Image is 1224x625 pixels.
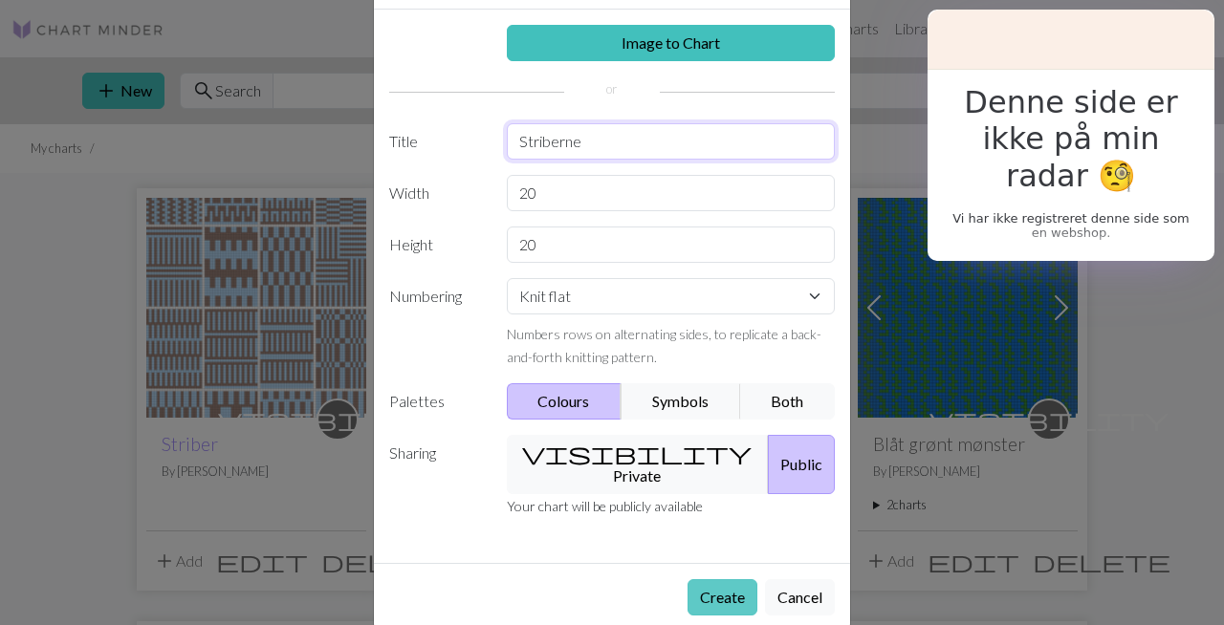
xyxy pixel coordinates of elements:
[378,123,495,160] label: Title
[949,211,1194,240] p: Vi har ikke registreret denne side som en webshop.
[621,383,741,420] button: Symbols
[507,326,821,365] small: Numbers rows on alternating sides, to replicate a back-and-forth knitting pattern.
[740,383,836,420] button: Both
[765,579,835,615] button: Cancel
[378,435,495,494] label: Sharing
[688,579,757,615] button: Create
[378,175,495,211] label: Width
[378,226,495,263] label: Height
[522,440,752,466] span: visibility
[507,383,623,420] button: Colours
[378,383,495,420] label: Palettes
[378,278,495,368] label: Numbering
[949,84,1194,194] h2: Denne side er ikke på min radar 🧐
[507,435,770,494] button: Private
[507,25,836,61] a: Image to Chart
[507,498,703,514] small: Your chart will be publicly available
[768,435,835,494] button: Public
